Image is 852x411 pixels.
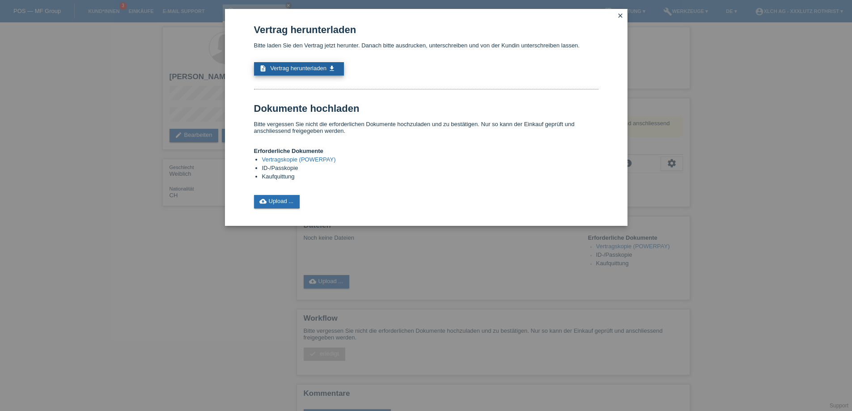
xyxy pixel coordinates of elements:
[262,173,598,182] li: Kaufquittung
[254,195,300,208] a: cloud_uploadUpload ...
[259,198,267,205] i: cloud_upload
[254,121,598,134] p: Bitte vergessen Sie nicht die erforderlichen Dokumente hochzuladen und zu bestätigen. Nur so kann...
[262,156,336,163] a: Vertragskopie (POWERPAY)
[262,165,598,173] li: ID-/Passkopie
[259,65,267,72] i: description
[617,12,624,19] i: close
[270,65,326,72] span: Vertrag herunterladen
[254,103,598,114] h1: Dokumente hochladen
[615,11,626,21] a: close
[254,24,598,35] h1: Vertrag herunterladen
[254,62,344,76] a: description Vertrag herunterladen get_app
[328,65,335,72] i: get_app
[254,42,598,49] p: Bitte laden Sie den Vertrag jetzt herunter. Danach bitte ausdrucken, unterschreiben und von der K...
[254,148,598,154] h4: Erforderliche Dokumente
